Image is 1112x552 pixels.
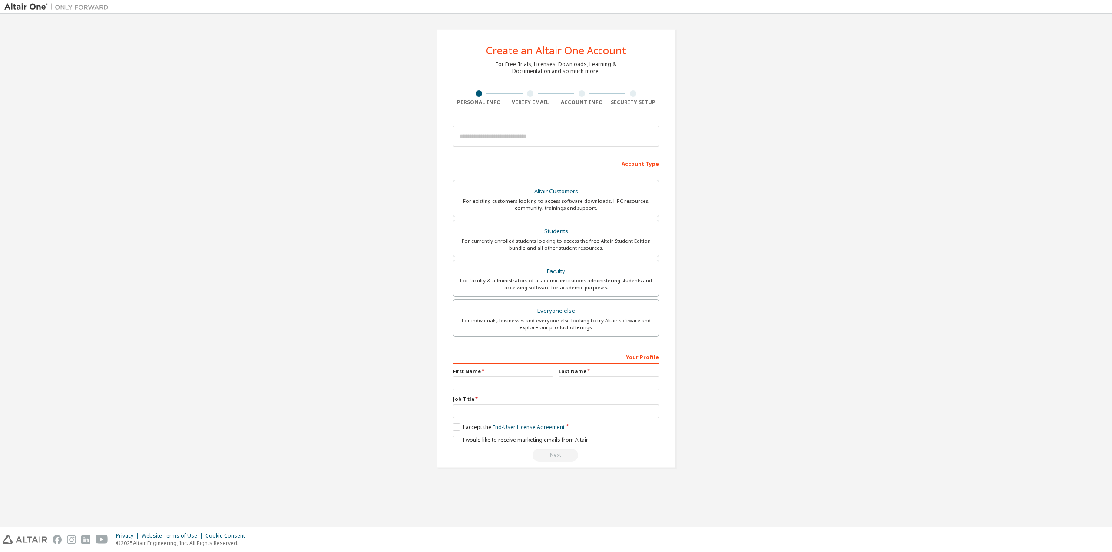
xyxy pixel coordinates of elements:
[4,3,113,11] img: Altair One
[3,535,47,544] img: altair_logo.svg
[459,305,653,317] div: Everyone else
[556,99,608,106] div: Account Info
[67,535,76,544] img: instagram.svg
[453,350,659,364] div: Your Profile
[459,198,653,212] div: For existing customers looking to access software downloads, HPC resources, community, trainings ...
[459,225,653,238] div: Students
[116,532,142,539] div: Privacy
[142,532,205,539] div: Website Terms of Use
[205,532,250,539] div: Cookie Consent
[493,423,565,431] a: End-User License Agreement
[453,99,505,106] div: Personal Info
[453,449,659,462] div: Read and acccept EULA to continue
[81,535,90,544] img: linkedin.svg
[459,185,653,198] div: Altair Customers
[453,436,588,443] label: I would like to receive marketing emails from Altair
[116,539,250,547] p: © 2025 Altair Engineering, Inc. All Rights Reserved.
[505,99,556,106] div: Verify Email
[608,99,659,106] div: Security Setup
[96,535,108,544] img: youtube.svg
[453,396,659,403] label: Job Title
[459,277,653,291] div: For faculty & administrators of academic institutions administering students and accessing softwa...
[453,368,553,375] label: First Name
[496,61,616,75] div: For Free Trials, Licenses, Downloads, Learning & Documentation and so much more.
[459,265,653,278] div: Faculty
[459,238,653,251] div: For currently enrolled students looking to access the free Altair Student Edition bundle and all ...
[453,423,565,431] label: I accept the
[459,317,653,331] div: For individuals, businesses and everyone else looking to try Altair software and explore our prod...
[453,156,659,170] div: Account Type
[559,368,659,375] label: Last Name
[53,535,62,544] img: facebook.svg
[486,45,626,56] div: Create an Altair One Account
